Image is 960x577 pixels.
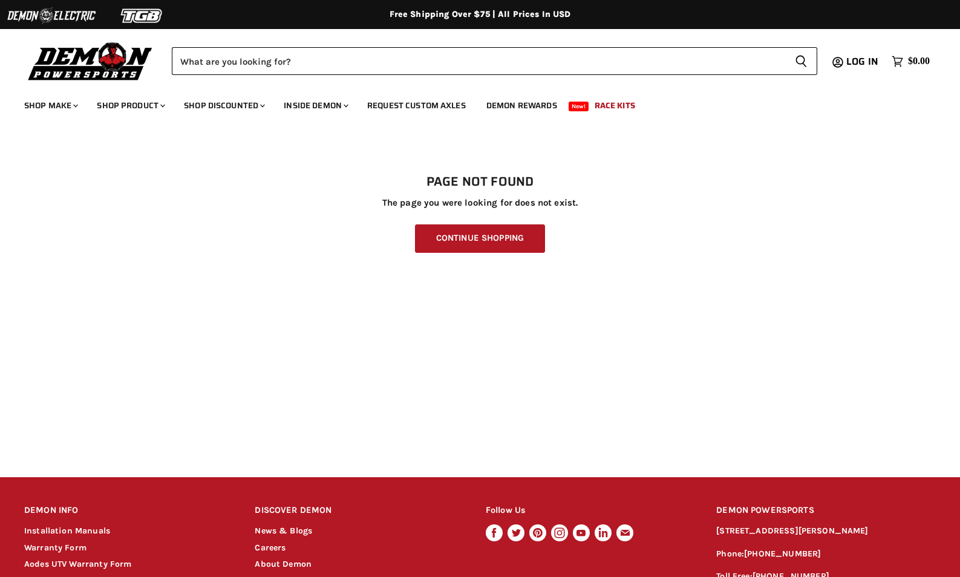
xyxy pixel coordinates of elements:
a: Shop Make [15,93,85,118]
a: [PHONE_NUMBER] [744,549,821,559]
span: New! [569,102,589,111]
a: Aodes UTV Warranty Form [24,559,131,569]
a: Demon Rewards [477,93,566,118]
h1: Page not found [24,175,936,189]
a: Shop Discounted [175,93,272,118]
h2: Follow Us [486,497,694,525]
img: Demon Powersports [24,39,157,82]
img: TGB Logo 2 [97,4,188,27]
a: Careers [255,543,286,553]
p: [STREET_ADDRESS][PERSON_NAME] [716,524,936,538]
h2: DISCOVER DEMON [255,497,463,525]
a: Log in [841,56,886,67]
a: $0.00 [886,53,936,70]
form: Product [172,47,817,75]
a: Shop Product [88,93,172,118]
p: The page you were looking for does not exist. [24,198,936,208]
a: Continue Shopping [415,224,545,253]
h2: DEMON INFO [24,497,232,525]
span: $0.00 [908,56,930,67]
a: News & Blogs [255,526,312,536]
img: Demon Electric Logo 2 [6,4,97,27]
a: Warranty Form [24,543,87,553]
span: Log in [846,54,878,69]
ul: Main menu [15,88,927,118]
a: About Demon [255,559,312,569]
a: Inside Demon [275,93,356,118]
h2: DEMON POWERSPORTS [716,497,936,525]
p: Phone: [716,547,936,561]
a: Race Kits [586,93,644,118]
input: Search [172,47,785,75]
a: Request Custom Axles [358,93,475,118]
button: Search [785,47,817,75]
a: Installation Manuals [24,526,110,536]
